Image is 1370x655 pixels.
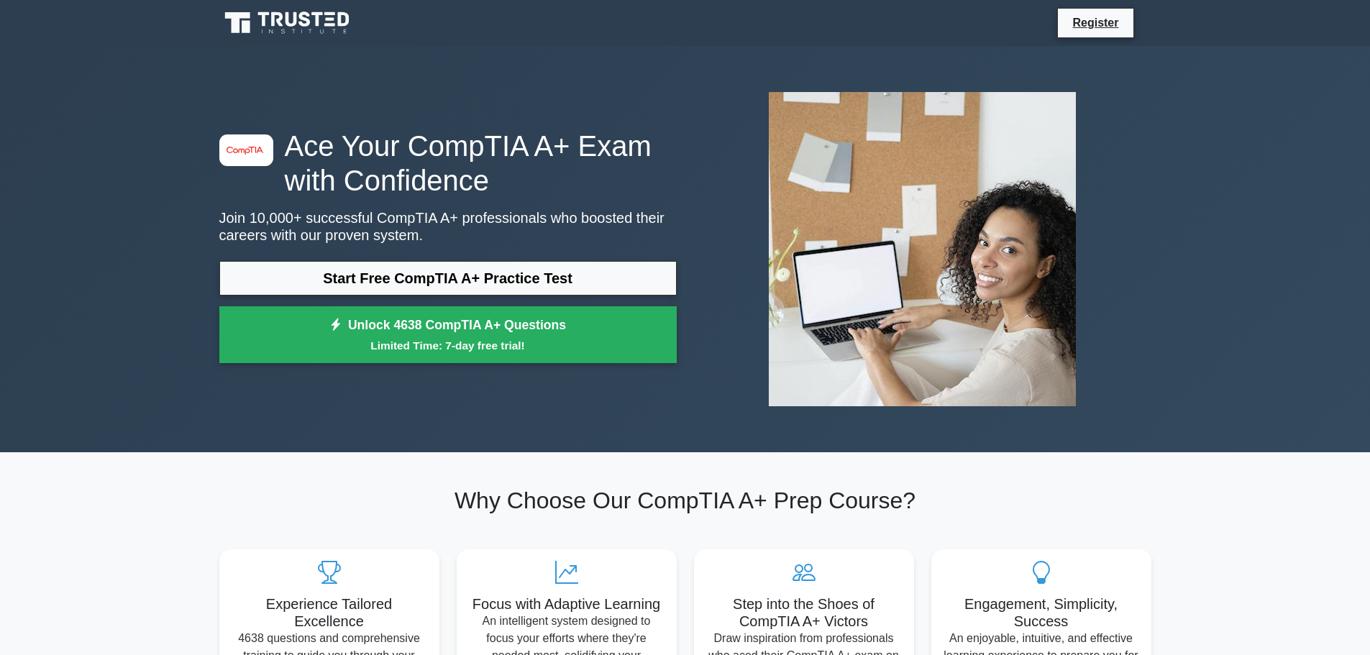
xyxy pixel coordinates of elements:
[219,487,1151,514] h2: Why Choose Our CompTIA A+ Prep Course?
[219,209,677,244] p: Join 10,000+ successful CompTIA A+ professionals who boosted their careers with our proven system.
[943,595,1140,630] h5: Engagement, Simplicity, Success
[237,337,659,354] small: Limited Time: 7-day free trial!
[1064,14,1127,32] a: Register
[219,306,677,364] a: Unlock 4638 CompTIA A+ QuestionsLimited Time: 7-day free trial!
[705,595,903,630] h5: Step into the Shoes of CompTIA A+ Victors
[219,129,677,198] h1: Ace Your CompTIA A+ Exam with Confidence
[231,595,428,630] h5: Experience Tailored Excellence
[219,261,677,296] a: Start Free CompTIA A+ Practice Test
[468,595,665,613] h5: Focus with Adaptive Learning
